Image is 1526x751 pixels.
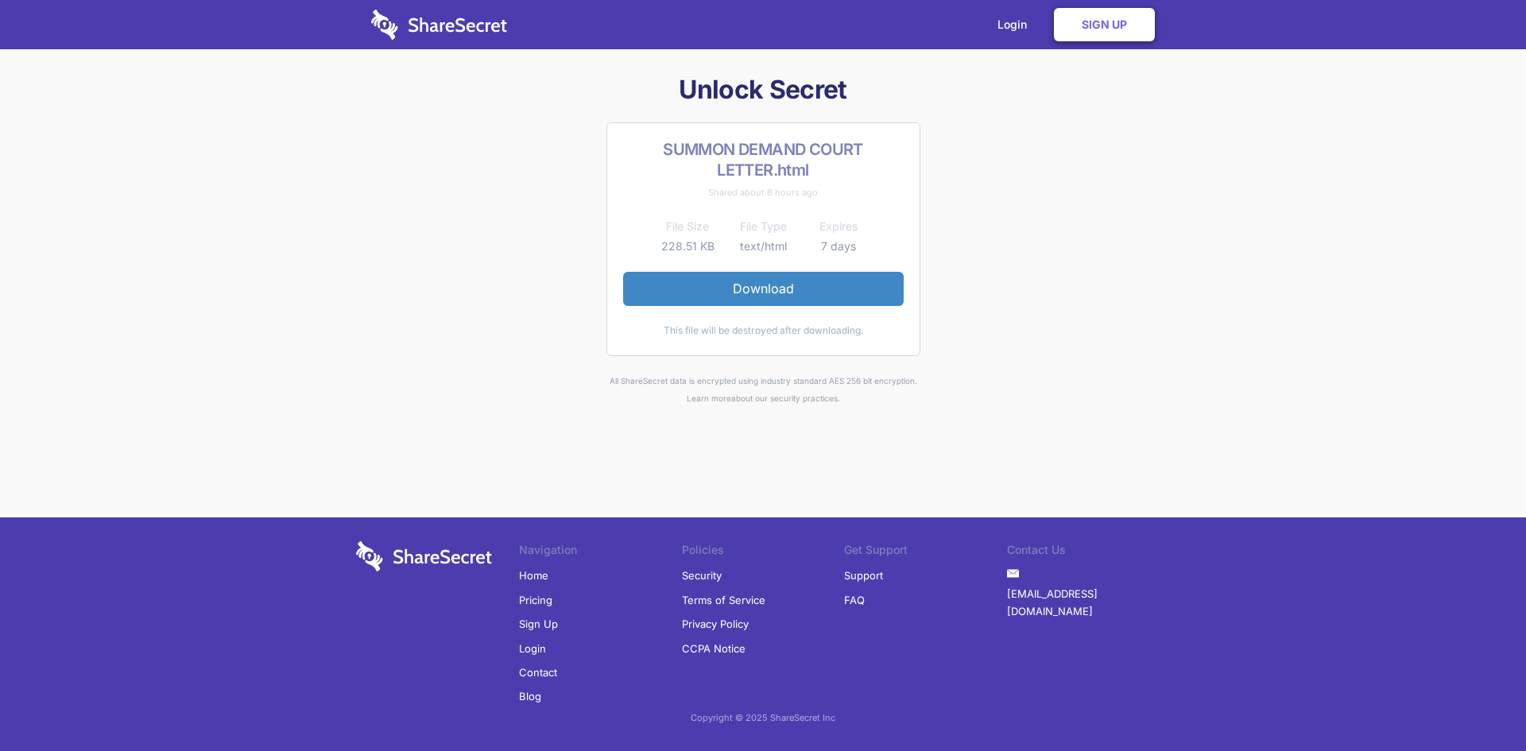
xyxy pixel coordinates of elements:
[1054,8,1155,41] a: Sign Up
[726,217,801,236] th: File Type
[519,563,548,587] a: Home
[519,637,546,660] a: Login
[682,563,722,587] a: Security
[1007,541,1170,563] li: Contact Us
[682,637,746,660] a: CCPA Notice
[519,588,552,612] a: Pricing
[650,217,726,236] th: File Size
[687,393,731,403] a: Learn more
[726,237,801,256] td: text/html
[801,237,877,256] td: 7 days
[682,612,749,636] a: Privacy Policy
[650,237,726,256] td: 228.51 KB
[371,10,507,40] img: logo-wordmark-white-trans-d4663122ce5f474addd5e946df7df03e33cb6a1c49d2221995e7729f52c070b2.svg
[623,184,904,201] div: Shared about 8 hours ago
[350,73,1176,106] h1: Unlock Secret
[519,612,558,636] a: Sign Up
[682,541,845,563] li: Policies
[623,272,904,305] a: Download
[1007,582,1170,624] a: [EMAIL_ADDRESS][DOMAIN_NAME]
[356,541,492,571] img: logo-wordmark-white-trans-d4663122ce5f474addd5e946df7df03e33cb6a1c49d2221995e7729f52c070b2.svg
[801,217,877,236] th: Expires
[519,660,557,684] a: Contact
[682,588,765,612] a: Terms of Service
[623,139,904,180] h2: SUMMON DEMAND COURT LETTER.html
[844,588,865,612] a: FAQ
[844,541,1007,563] li: Get Support
[519,684,541,708] a: Blog
[623,322,904,339] div: This file will be destroyed after downloading.
[350,372,1176,408] div: All ShareSecret data is encrypted using industry standard AES 256 bit encryption. about our secur...
[519,541,682,563] li: Navigation
[844,563,883,587] a: Support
